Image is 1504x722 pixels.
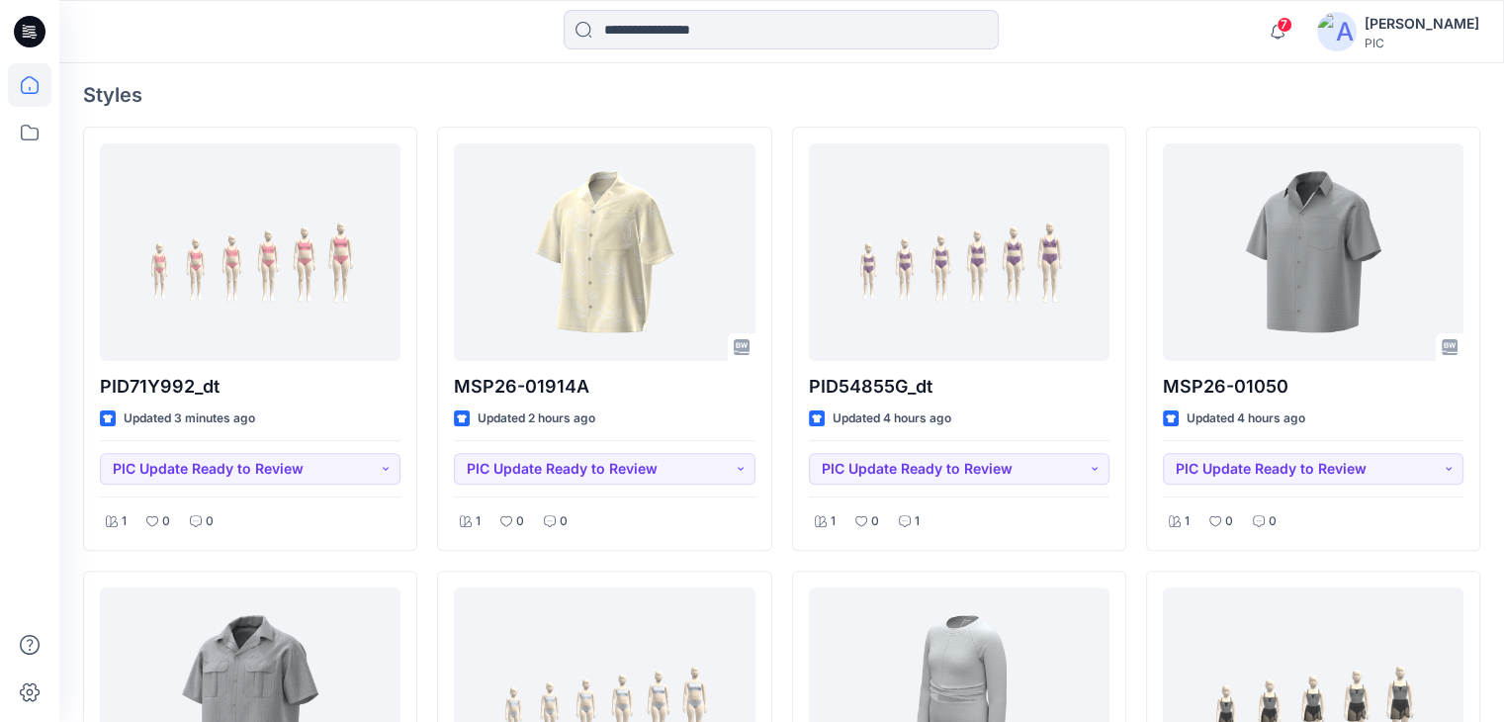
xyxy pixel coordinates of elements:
[1365,36,1479,50] div: PIC
[1269,511,1277,532] p: 0
[476,511,481,532] p: 1
[1187,408,1305,429] p: Updated 4 hours ago
[454,373,754,401] p: MSP26-01914A
[206,511,214,532] p: 0
[915,511,920,532] p: 1
[809,143,1109,361] a: PID54855G_dt
[1317,12,1357,51] img: avatar
[831,511,836,532] p: 1
[833,408,951,429] p: Updated 4 hours ago
[122,511,127,532] p: 1
[83,83,1480,107] h4: Styles
[809,373,1109,401] p: PID54855G_dt
[478,408,595,429] p: Updated 2 hours ago
[100,143,400,361] a: PID71Y992_dt
[1225,511,1233,532] p: 0
[560,511,568,532] p: 0
[1163,373,1463,401] p: MSP26-01050
[100,373,400,401] p: PID71Y992_dt
[1163,143,1463,361] a: MSP26-01050
[1365,12,1479,36] div: [PERSON_NAME]
[1185,511,1190,532] p: 1
[871,511,879,532] p: 0
[454,143,754,361] a: MSP26-01914A
[124,408,255,429] p: Updated 3 minutes ago
[1277,17,1292,33] span: 7
[162,511,170,532] p: 0
[516,511,524,532] p: 0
